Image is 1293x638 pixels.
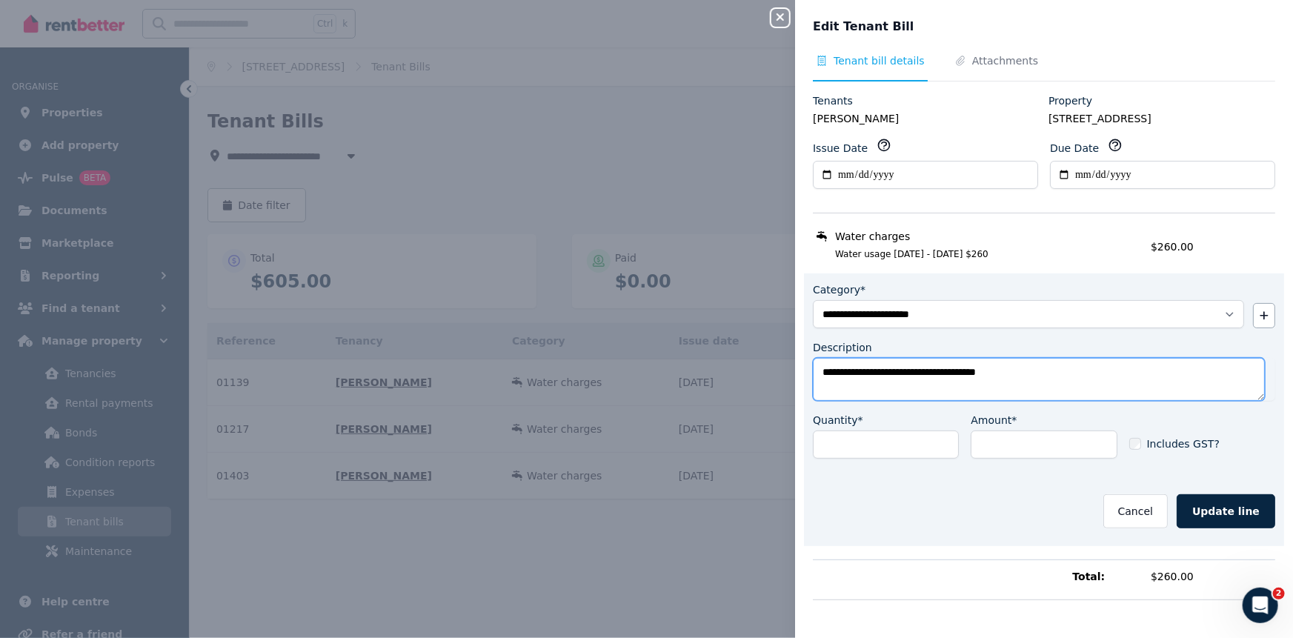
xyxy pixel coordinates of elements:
[813,111,1040,126] legend: [PERSON_NAME]
[1273,588,1285,599] span: 2
[1243,588,1278,623] iframe: Intercom live chat
[1151,569,1275,584] span: $260.00
[813,141,868,156] label: Issue Date
[1103,494,1168,528] button: Cancel
[1048,93,1092,108] label: Property
[1147,436,1220,451] span: Includes GST?
[1151,241,1194,253] span: $260.00
[834,53,925,68] span: Tenant bill details
[813,340,872,355] label: Description
[1048,111,1275,126] legend: [STREET_ADDRESS]
[1129,438,1141,450] input: Includes GST?
[813,282,865,297] label: Category*
[1177,494,1275,528] button: Update line
[1050,141,1099,156] label: Due Date
[971,413,1017,428] label: Amount*
[1072,569,1142,584] span: Total:
[972,53,1038,68] span: Attachments
[813,53,1275,82] nav: Tabs
[813,93,853,108] label: Tenants
[813,18,914,36] span: Edit Tenant Bill
[835,229,910,244] span: Water charges
[813,413,863,428] label: Quantity*
[817,248,1142,260] span: Water usage [DATE] - [DATE] $260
